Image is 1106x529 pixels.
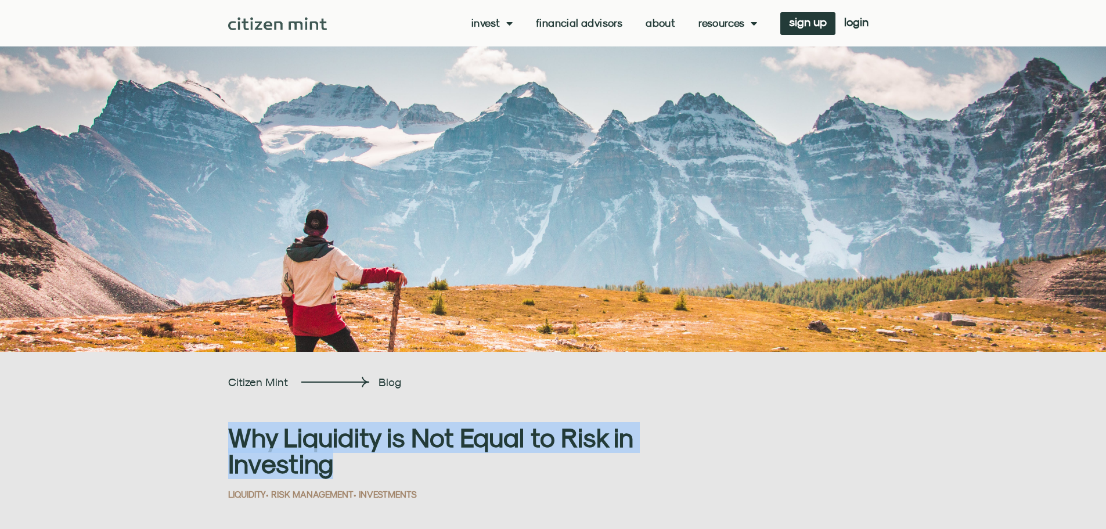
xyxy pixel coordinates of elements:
h2: Blog [379,375,681,390]
img: Citizen Mint [228,17,327,30]
a: Financial Advisors [536,17,622,29]
span: login [844,18,869,26]
nav: Menu [471,17,757,29]
span: LIQUIDITY• RISK MANAGEMENT• INVESTMENTS [228,490,417,499]
h1: Why Liquidity is Not Equal to Risk in Investing [228,424,685,477]
a: About [646,17,675,29]
a: sign up [780,12,835,35]
a: Resources [698,17,757,29]
h2: Citizen Mint [228,375,292,390]
span: sign up [789,18,827,26]
a: Invest [471,17,513,29]
a: login [835,12,877,35]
